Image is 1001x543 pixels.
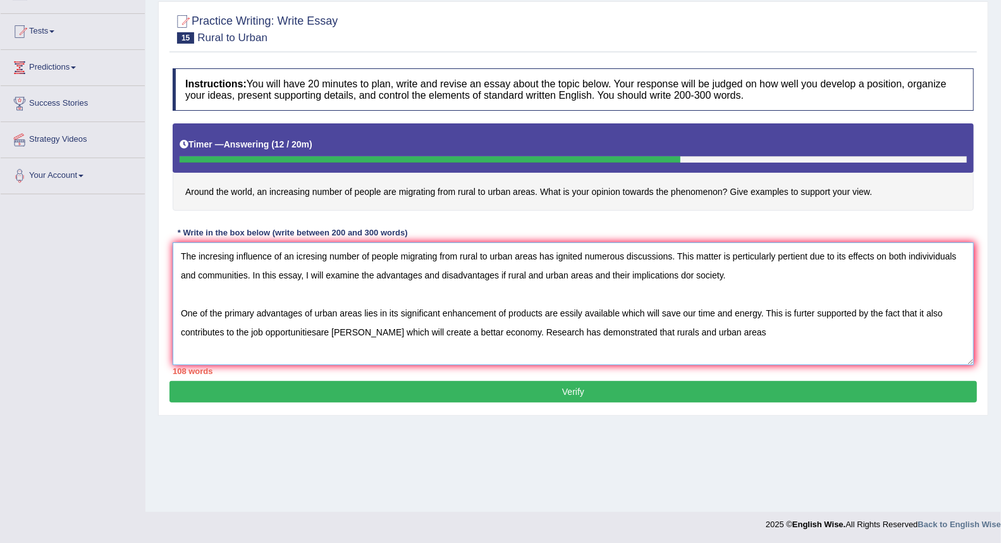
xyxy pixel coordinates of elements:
b: Instructions: [185,78,247,89]
a: Success Stories [1,86,145,118]
a: Strategy Videos [1,122,145,154]
h4: You will have 20 minutes to plan, write and revise an essay about the topic below. Your response ... [173,68,974,111]
h2: Practice Writing: Write Essay [173,12,338,44]
a: Predictions [1,50,145,82]
h5: Timer — [180,140,312,149]
div: * Write in the box below (write between 200 and 300 words) [173,227,412,239]
div: 108 words [173,365,974,377]
b: ( [271,139,274,149]
a: Tests [1,14,145,46]
div: 2025 © All Rights Reserved [766,512,1001,530]
a: Your Account [1,158,145,190]
b: Answering [224,139,269,149]
small: Rural to Urban [197,32,267,44]
b: ) [309,139,312,149]
strong: English Wise. [792,520,845,529]
span: 15 [177,32,194,44]
b: 12 / 20m [274,139,309,149]
a: Back to English Wise [918,520,1001,529]
button: Verify [169,381,977,403]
